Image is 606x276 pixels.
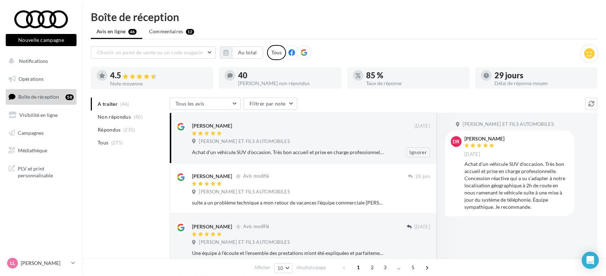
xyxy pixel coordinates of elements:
[414,123,430,129] span: [DATE]
[4,108,78,123] a: Visibilité en ligne
[192,122,232,129] div: [PERSON_NAME]
[238,81,335,86] div: [PERSON_NAME] non répondus
[277,265,284,271] span: 10
[192,199,384,206] div: suite a un problème technique a mon retour de vacances l'équipe commerciale [PERSON_NAME] et [PER...
[232,46,263,59] button: Au total
[19,76,44,82] span: Opérations
[4,161,78,182] a: PLV et print personnalisable
[98,113,131,120] span: Non répondus
[6,256,77,270] a: LL [PERSON_NAME]
[4,54,75,69] button: Notifications
[243,98,297,110] button: Filtrer par note
[4,143,78,158] a: Médiathèque
[98,126,121,133] span: Répondus
[6,34,77,46] button: Nouvelle campagne
[18,147,47,153] span: Médiathèque
[192,173,232,180] div: [PERSON_NAME]
[494,81,592,86] div: Délai de réponse moyen
[134,114,143,120] span: (40)
[267,45,286,60] div: Tous
[220,46,263,59] button: Au total
[582,252,599,269] div: Open Intercom Messenger
[192,223,232,230] div: [PERSON_NAME]
[379,262,391,273] span: 3
[243,224,269,230] span: Avis modifié
[407,147,430,157] button: Ignorer
[19,58,48,64] span: Notifications
[149,28,183,35] span: Commentaires
[464,161,569,211] div: Achat d’un véhicule SUV d’occasion. Très bon accueil et prise en charge professionnelle. Concessi...
[4,125,78,141] a: Campagnes
[110,72,207,80] div: 4.5
[366,262,378,273] span: 2
[414,224,430,230] span: [DATE]
[186,29,194,35] div: 12
[65,94,74,100] div: 58
[21,260,68,267] p: [PERSON_NAME]
[366,72,464,79] div: 85 %
[4,72,78,87] a: Opérations
[4,89,78,104] a: Boîte de réception58
[97,49,203,55] span: Choisir un point de vente ou un code magasin
[453,138,460,145] span: DR
[243,173,269,179] span: Avis modifié
[110,81,207,86] div: Note moyenne
[123,127,136,133] span: (235)
[18,164,74,179] span: PLV et print personnalisable
[176,100,205,107] span: Tous les avis
[98,139,108,146] span: Tous
[18,129,44,135] span: Campagnes
[192,149,384,156] div: Achat d’un véhicule SUV d’occasion. Très bon accueil et prise en charge professionnelle. Concessi...
[366,81,464,86] div: Taux de réponse
[238,72,335,79] div: 40
[10,260,15,267] span: LL
[18,94,59,100] span: Boîte de réception
[464,151,480,158] span: [DATE]
[199,189,290,195] span: [PERSON_NAME] ET FILS AUTOMOBILES
[463,121,554,128] span: [PERSON_NAME] ET FILS AUTOMOBILES
[111,140,123,146] span: (275)
[296,264,326,271] span: résultats/page
[199,239,290,246] span: [PERSON_NAME] ET FILS AUTOMOBILES
[415,173,430,180] span: 28 juin
[274,263,292,273] button: 10
[192,250,384,257] div: Une équipe à l’écoute et l’ensemble des prestations m’ont été expliquées et parfaitement réalisées.
[464,136,504,141] div: [PERSON_NAME]
[494,72,592,79] div: 29 jours
[91,11,597,22] div: Boîte de réception
[353,262,364,273] span: 1
[19,112,58,118] span: Visibilité en ligne
[393,262,405,273] span: ...
[199,138,290,145] span: [PERSON_NAME] ET FILS AUTOMOBILES
[91,46,216,59] button: Choisir un point de vente ou un code magasin
[407,262,419,273] span: 5
[169,98,241,110] button: Tous les avis
[254,264,270,271] span: Afficher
